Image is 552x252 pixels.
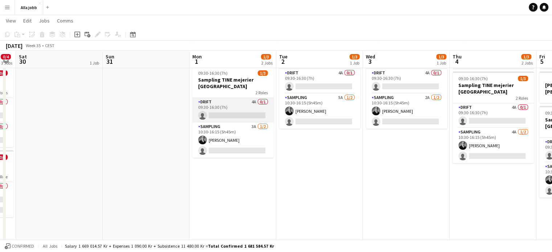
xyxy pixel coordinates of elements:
div: 1 Job [90,60,99,66]
div: 1 Job [350,60,359,66]
span: All jobs [41,243,59,249]
span: 09:30-16:30 (7h) [198,70,228,76]
span: Confirmed [12,244,34,249]
div: Salary 1 669 014.57 kr + Expenses 1 090.00 kr + Subsistence 11 480.00 kr = [65,243,274,249]
span: View [6,17,16,24]
app-card-role: Drift4A0/109:30-16:30 (7h) [366,69,447,94]
a: View [3,16,19,25]
span: Sun [106,53,114,60]
span: 2 [278,57,287,66]
span: Jobs [39,17,50,24]
span: 1/3 [521,54,531,59]
span: Mon [192,53,202,60]
span: 31 [105,57,114,66]
div: 2 Jobs [261,60,273,66]
button: Confirmed [4,242,35,250]
button: Alla jobb [15,0,43,15]
span: 1/3 [436,54,446,59]
app-job-card: 09:30-16:30 (7h)1/3Sampling TINE mejerier [GEOGRAPHIC_DATA]2 RolesDrift4A0/109:30-16:30 (7h) Samp... [453,71,534,163]
app-card-role: Sampling2A1/210:30-16:15 (5h45m)[PERSON_NAME] [366,94,447,129]
h3: Sampling TINE mejerier [GEOGRAPHIC_DATA] [453,82,534,95]
span: Tue [279,53,287,60]
span: 4 [451,57,462,66]
span: 2 Roles [255,90,268,95]
span: Thu [453,53,462,60]
span: Fri [539,53,545,60]
a: Comms [54,16,76,25]
span: 1 [191,57,202,66]
div: CEST [45,43,54,48]
app-card-role: Drift4A0/109:30-16:30 (7h) [279,69,360,94]
span: Sat [19,53,27,60]
span: 0/4 [1,54,11,59]
app-card-role: Sampling4A1/210:30-16:15 (5h45m)[PERSON_NAME] [453,128,534,163]
app-job-card: 09:30-16:30 (7h)1/3Sampling TINE mejerier [GEOGRAPHIC_DATA]2 RolesDrift4A0/109:30-16:30 (7h) Samp... [279,37,360,129]
span: 1/3 [258,70,268,76]
span: Comms [57,17,73,24]
span: 3 [365,57,375,66]
span: Total Confirmed 1 681 584.57 kr [208,243,274,249]
span: 1/3 [518,76,528,81]
app-card-role: Sampling3A1/210:30-16:15 (5h45m)[PERSON_NAME] [192,123,274,158]
app-job-card: 09:30-16:30 (7h)1/3Sampling TINE mejerier [GEOGRAPHIC_DATA]2 RolesDrift4A0/109:30-16:30 (7h) Samp... [192,66,274,158]
span: 2 Roles [516,95,528,101]
span: 1/3 [261,54,271,59]
app-card-role: Drift4A0/109:30-16:30 (7h) [453,103,534,128]
div: [DATE] [6,42,23,49]
span: Week 35 [24,43,42,48]
app-card-role: Drift4A0/109:30-16:30 (7h) [192,98,274,123]
span: Edit [23,17,32,24]
span: Wed [366,53,375,60]
a: Jobs [36,16,53,25]
span: 1/3 [349,54,360,59]
app-card-role: Sampling5A1/210:30-16:15 (5h45m)[PERSON_NAME] [279,94,360,129]
app-job-card: 09:30-16:30 (7h)1/3Sampling TINE mejerier [GEOGRAPHIC_DATA]2 RolesDrift4A0/109:30-16:30 (7h) Samp... [366,37,447,129]
div: 2 Jobs [522,60,533,66]
h3: Sampling TINE mejerier [GEOGRAPHIC_DATA] [192,77,274,90]
div: 3 Jobs [1,60,12,66]
span: 5 [538,57,545,66]
a: Edit [20,16,34,25]
span: 30 [18,57,27,66]
div: 1 Job [437,60,446,66]
span: 09:30-16:30 (7h) [458,76,488,81]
